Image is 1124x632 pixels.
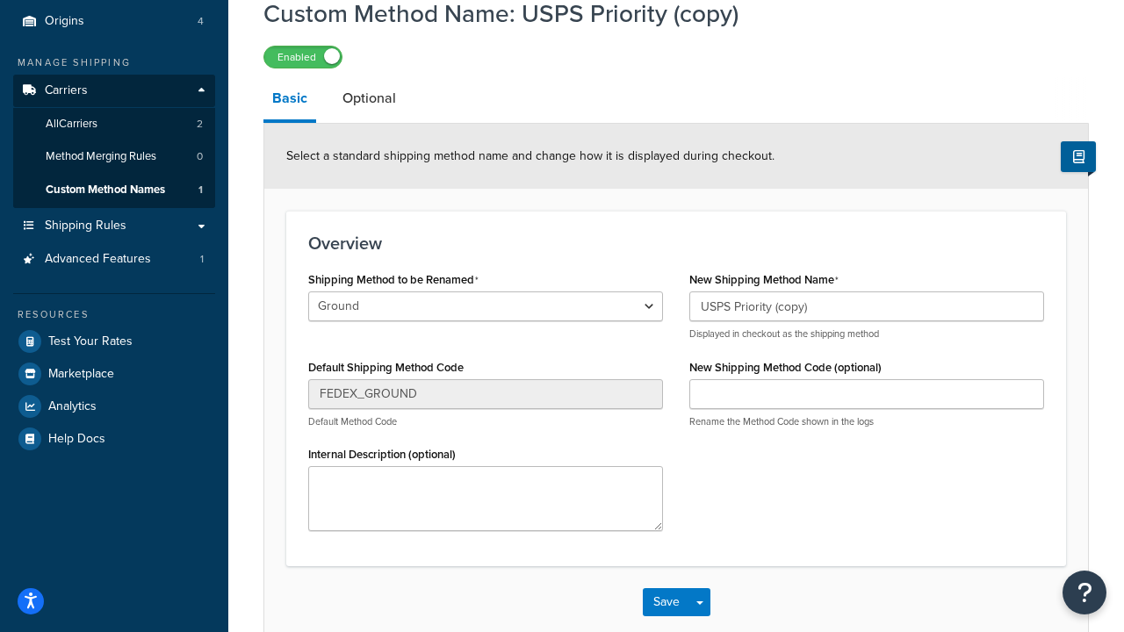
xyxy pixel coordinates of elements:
[13,358,215,390] a: Marketplace
[46,183,165,197] span: Custom Method Names
[198,183,203,197] span: 1
[286,147,775,165] span: Select a standard shipping method name and change how it is displayed during checkout.
[45,219,126,233] span: Shipping Rules
[264,47,342,68] label: Enabled
[48,367,114,382] span: Marketplace
[13,174,215,206] a: Custom Method Names1
[689,273,839,287] label: New Shipping Method Name
[48,399,97,414] span: Analytics
[13,75,215,208] li: Carriers
[308,361,464,374] label: Default Shipping Method Code
[308,415,663,428] p: Default Method Code
[643,588,690,616] button: Save
[13,5,215,38] a: Origins4
[13,391,215,422] a: Analytics
[45,252,151,267] span: Advanced Features
[308,448,456,461] label: Internal Description (optional)
[689,361,882,374] label: New Shipping Method Code (optional)
[13,5,215,38] li: Origins
[13,75,215,107] a: Carriers
[689,415,1044,428] p: Rename the Method Code shown in the logs
[263,77,316,123] a: Basic
[308,273,479,287] label: Shipping Method to be Renamed
[13,326,215,357] a: Test Your Rates
[13,55,215,70] div: Manage Shipping
[1063,571,1106,614] button: Open Resource Center
[13,140,215,173] a: Method Merging Rules0
[13,140,215,173] li: Method Merging Rules
[198,14,204,29] span: 4
[197,117,203,132] span: 2
[13,174,215,206] li: Custom Method Names
[197,149,203,164] span: 0
[308,233,1044,253] h3: Overview
[334,77,405,119] a: Optional
[13,210,215,242] a: Shipping Rules
[13,243,215,276] a: Advanced Features1
[48,334,133,349] span: Test Your Rates
[13,423,215,455] a: Help Docs
[13,108,215,140] a: AllCarriers2
[45,14,84,29] span: Origins
[45,83,88,98] span: Carriers
[46,117,97,132] span: All Carriers
[46,149,156,164] span: Method Merging Rules
[200,252,204,267] span: 1
[13,307,215,322] div: Resources
[689,327,1044,341] p: Displayed in checkout as the shipping method
[1061,141,1096,172] button: Show Help Docs
[48,432,105,447] span: Help Docs
[13,243,215,276] li: Advanced Features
